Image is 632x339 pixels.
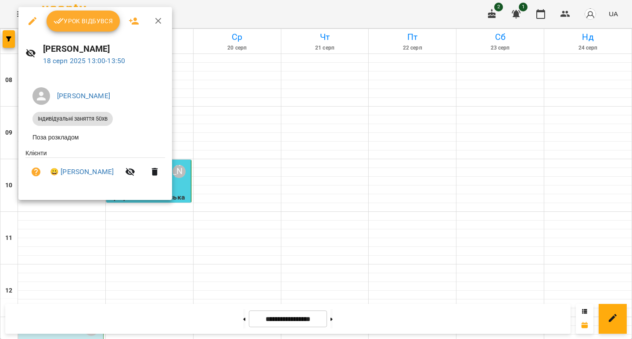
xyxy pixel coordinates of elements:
a: 18 серп 2025 13:00-13:50 [43,57,126,65]
button: Візит ще не сплачено. Додати оплату? [25,161,47,182]
a: [PERSON_NAME] [57,92,110,100]
span: Урок відбувся [54,16,113,26]
a: 😀 [PERSON_NAME] [50,167,114,177]
button: Урок відбувся [47,11,120,32]
span: Індивідуальні заняття 50хв [32,115,113,123]
h6: [PERSON_NAME] [43,42,165,56]
ul: Клієнти [25,149,165,189]
li: Поза розкладом [25,129,165,145]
